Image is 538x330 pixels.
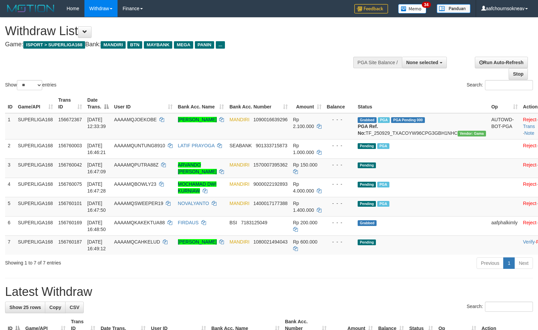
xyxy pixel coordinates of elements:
[327,142,353,149] div: - - -
[229,220,237,225] span: BSI
[523,181,537,187] a: Reject
[178,117,217,122] a: [PERSON_NAME]
[398,4,427,14] img: Button%20Memo.svg
[5,302,45,313] a: Show 25 rows
[477,257,504,269] a: Previous
[87,239,106,251] span: [DATE] 16:49:12
[253,162,287,168] span: Copy 1570007395362 to clipboard
[489,113,520,139] td: AUTOWD-BOT-PGA
[114,143,165,148] span: AAAAMQUNTUNG8910
[15,197,56,216] td: SUPERLIGA168
[377,182,389,187] span: Marked by aafsengchandara
[227,94,290,113] th: Bank Acc. Number: activate to sort column ascending
[355,94,488,113] th: Status
[523,201,537,206] a: Reject
[229,162,249,168] span: MANDIRI
[406,60,438,65] span: None selected
[5,80,56,90] label: Show entries
[422,2,431,8] span: 34
[5,257,219,266] div: Showing 1 to 7 of 7 entries
[178,143,214,148] a: LATIF PRAYOGA
[49,305,61,310] span: Copy
[377,143,389,149] span: Marked by aafheankoy
[5,197,15,216] td: 5
[358,124,378,136] b: PGA Ref. No:
[178,181,216,194] a: MOCHAMAD DWI KURNIAW
[87,220,106,232] span: [DATE] 16:48:50
[178,239,217,245] a: [PERSON_NAME]
[509,68,528,80] a: Stop
[327,200,353,207] div: - - -
[45,302,66,313] a: Copy
[523,162,537,168] a: Reject
[9,305,41,310] span: Show 25 rows
[56,94,85,113] th: Trans ID: activate to sort column ascending
[15,235,56,255] td: SUPERLIGA168
[216,41,225,49] span: ...
[87,117,106,129] span: [DATE] 12:33:39
[293,143,314,155] span: Rp 1.000.000
[358,143,376,149] span: Pending
[391,117,425,123] span: PGA Pending
[229,117,249,122] span: MANDIRI
[458,131,486,136] span: Vendor URL: https://trx31.1velocity.biz
[354,4,388,14] img: Feedback.jpg
[58,162,82,168] span: 156760042
[87,201,106,213] span: [DATE] 16:47:50
[15,94,56,113] th: Game/API: activate to sort column ascending
[241,220,267,225] span: Copy 7183125049 to clipboard
[327,161,353,168] div: - - -
[253,117,287,122] span: Copy 1090016639296 to clipboard
[253,239,287,245] span: Copy 1080021494043 to clipboard
[101,41,126,49] span: MANDIRI
[87,143,106,155] span: [DATE] 16:46:21
[378,117,390,123] span: Marked by aafsengchandara
[114,201,163,206] span: AAAAMQSWEEPER19
[5,3,56,14] img: MOTION_logo.png
[475,57,528,68] a: Run Auto-Refresh
[353,57,402,68] div: PGA Site Balance /
[5,24,352,38] h1: Withdraw List
[5,94,15,113] th: ID
[5,139,15,158] td: 2
[114,181,156,187] span: AAAAMQBOWLY23
[327,219,353,226] div: - - -
[114,220,165,225] span: AAAAMQKAKEKTUA88
[111,94,175,113] th: User ID: activate to sort column ascending
[23,41,85,49] span: ISPORT > SUPERLIGA168
[15,216,56,235] td: SUPERLIGA168
[256,143,287,148] span: Copy 901333715873 to clipboard
[523,117,537,122] a: Reject
[485,80,533,90] input: Search:
[58,239,82,245] span: 156760187
[127,41,142,49] span: BTN
[15,158,56,178] td: SUPERLIGA168
[358,182,376,187] span: Pending
[437,4,470,13] img: panduan.png
[87,181,106,194] span: [DATE] 16:47:28
[229,239,249,245] span: MANDIRI
[85,94,111,113] th: Date Trans.: activate to sort column descending
[290,94,324,113] th: Amount: activate to sort column ascending
[5,285,533,299] h1: Latest Withdraw
[58,181,82,187] span: 156760075
[467,80,533,90] label: Search:
[377,201,389,207] span: Marked by aafsengchandara
[358,220,377,226] span: Grabbed
[70,305,79,310] span: CSV
[523,143,537,148] a: Reject
[17,80,42,90] select: Showentries
[327,181,353,187] div: - - -
[402,57,447,68] button: None selected
[293,117,314,129] span: Rp 2.100.000
[5,216,15,235] td: 6
[5,235,15,255] td: 7
[293,162,317,168] span: Rp 150.000
[5,113,15,139] td: 1
[485,302,533,312] input: Search:
[5,158,15,178] td: 3
[358,201,376,207] span: Pending
[293,181,314,194] span: Rp 4.000.000
[5,178,15,197] td: 4
[15,113,56,139] td: SUPERLIGA168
